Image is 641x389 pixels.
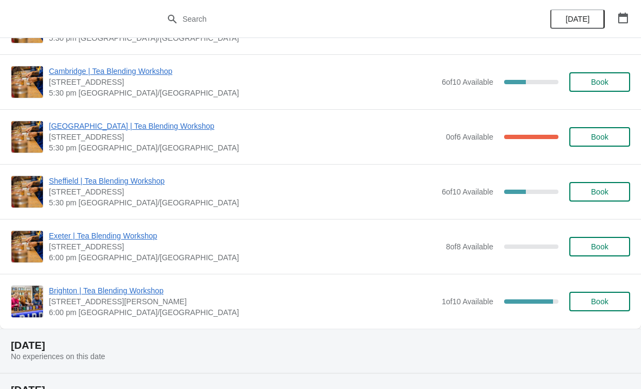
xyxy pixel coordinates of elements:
[49,66,436,77] span: Cambridge | Tea Blending Workshop
[550,9,605,29] button: [DATE]
[446,133,493,141] span: 0 of 6 Available
[591,187,608,196] span: Book
[49,33,436,43] span: 5:30 pm [GEOGRAPHIC_DATA]/[GEOGRAPHIC_DATA]
[446,242,493,251] span: 8 of 8 Available
[11,176,43,208] img: Sheffield | Tea Blending Workshop | 76 - 78 Pinstone Street, Sheffield, S1 2HP | 5:30 pm Europe/L...
[182,9,481,29] input: Search
[49,131,441,142] span: [STREET_ADDRESS]
[49,296,436,307] span: [STREET_ADDRESS][PERSON_NAME]
[11,66,43,98] img: Cambridge | Tea Blending Workshop | 8-9 Green Street, Cambridge, CB2 3JU | 5:30 pm Europe/London
[11,121,43,153] img: London Covent Garden | Tea Blending Workshop | 11 Monmouth St, London, WC2H 9DA | 5:30 pm Europe/...
[49,285,436,296] span: Brighton | Tea Blending Workshop
[591,133,608,141] span: Book
[49,77,436,87] span: [STREET_ADDRESS]
[591,242,608,251] span: Book
[569,182,630,202] button: Book
[49,87,436,98] span: 5:30 pm [GEOGRAPHIC_DATA]/[GEOGRAPHIC_DATA]
[569,72,630,92] button: Book
[591,78,608,86] span: Book
[442,78,493,86] span: 6 of 10 Available
[49,307,436,318] span: 6:00 pm [GEOGRAPHIC_DATA]/[GEOGRAPHIC_DATA]
[569,127,630,147] button: Book
[49,142,441,153] span: 5:30 pm [GEOGRAPHIC_DATA]/[GEOGRAPHIC_DATA]
[565,15,589,23] span: [DATE]
[49,241,441,252] span: [STREET_ADDRESS]
[49,175,436,186] span: Sheffield | Tea Blending Workshop
[49,197,436,208] span: 5:30 pm [GEOGRAPHIC_DATA]/[GEOGRAPHIC_DATA]
[11,231,43,262] img: Exeter | Tea Blending Workshop | 46 High Street, Exeter, EX4 3DJ | 6:00 pm Europe/London
[442,297,493,306] span: 1 of 10 Available
[49,252,441,263] span: 6:00 pm [GEOGRAPHIC_DATA]/[GEOGRAPHIC_DATA]
[569,292,630,311] button: Book
[442,187,493,196] span: 6 of 10 Available
[11,286,43,317] img: Brighton | Tea Blending Workshop | 41 Gardner Street, Brighton BN1 1UN | 6:00 pm Europe/London
[591,297,608,306] span: Book
[11,340,630,351] h2: [DATE]
[49,186,436,197] span: [STREET_ADDRESS]
[49,121,441,131] span: [GEOGRAPHIC_DATA] | Tea Blending Workshop
[49,230,441,241] span: Exeter | Tea Blending Workshop
[569,237,630,256] button: Book
[11,352,105,361] span: No experiences on this date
